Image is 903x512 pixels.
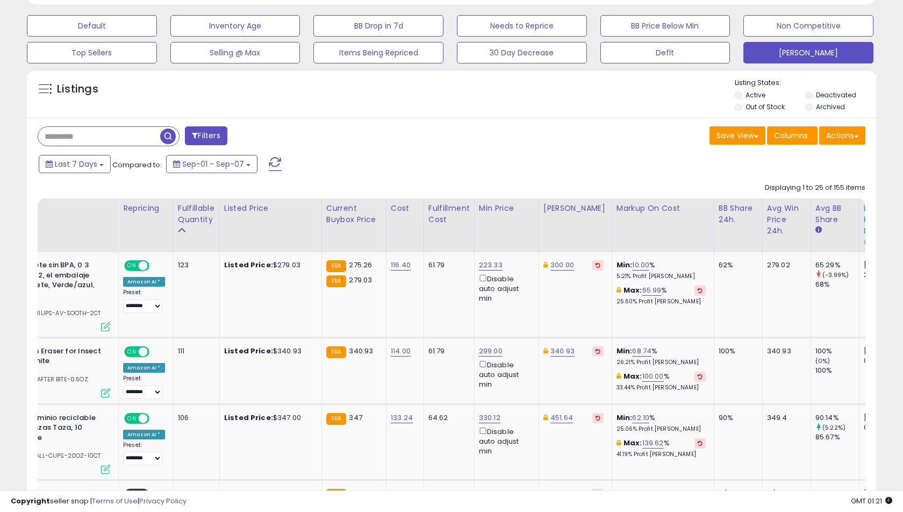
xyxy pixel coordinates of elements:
[125,261,139,271] span: ON
[816,102,845,111] label: Archived
[9,451,101,460] span: | SKU: BALL-CUPS-20OZ-10CT
[617,359,706,366] p: 26.21% Profit [PERSON_NAME]
[125,347,139,356] span: ON
[428,260,466,270] div: 61.79
[543,203,607,214] div: [PERSON_NAME]
[27,42,157,63] button: Top Sellers
[178,346,211,356] div: 111
[479,260,503,271] a: 223.33
[166,155,257,173] button: Sep-01 - Sep-07
[851,496,892,506] span: 2025-09-15 01:21 GMT
[600,15,730,37] button: BB Price Below Min
[822,271,849,279] small: (-3.99%)
[112,160,162,170] span: Compared to:
[816,90,856,99] label: Deactivated
[617,413,633,423] b: Min:
[11,496,187,507] div: seller snap | |
[623,285,642,295] b: Max:
[819,126,865,145] button: Actions
[617,260,706,280] div: %
[123,442,165,466] div: Preset:
[612,198,714,252] th: The percentage added to the cost of goods (COGS) that forms the calculator for Min & Max prices.
[313,42,443,63] button: Items Being Repriced
[600,42,730,63] button: Deflt
[767,126,818,145] button: Columns
[617,451,706,458] p: 41.19% Profit [PERSON_NAME]
[391,203,419,214] div: Cost
[479,359,531,389] div: Disable auto adjust min
[864,260,899,280] div: [DATE] 23:28:16
[617,286,706,305] div: %
[550,260,574,271] a: 300.00
[617,203,709,214] div: Markup on Cost
[617,425,706,433] p: 25.06% Profit [PERSON_NAME]
[457,15,587,37] button: Needs to Reprice
[815,346,859,356] div: 100%
[632,346,651,357] a: 68.74
[428,203,470,225] div: Fulfillment Cost
[767,346,802,356] div: 340.93
[27,15,157,37] button: Default
[822,423,845,432] small: (5.22%)
[224,346,273,356] b: Listed Price:
[139,496,187,506] a: Privacy Policy
[864,346,899,366] div: [DATE] 00:29:24
[326,260,346,272] small: FBA
[8,309,101,317] span: | SKU: PHILIPS-AV-SOOTH-2CT
[479,273,531,303] div: Disable auto adjust min
[14,375,88,383] span: | SKU: AFTER BITE-0.5OZ
[326,346,346,358] small: FBA
[92,496,138,506] a: Terms of Use
[349,346,373,356] span: 340.93
[719,413,754,423] div: 90%
[767,260,802,270] div: 279.02
[617,438,706,458] div: %
[349,260,372,270] span: 275.26
[479,346,503,357] a: 299.00
[815,432,859,442] div: 85.67%
[617,372,706,392] div: %
[170,15,300,37] button: Inventory Age
[224,413,313,423] div: $347.00
[479,413,500,423] a: 330.12
[815,357,830,365] small: (0%)
[617,273,706,280] p: 5.21% Profit [PERSON_NAME]
[719,260,754,270] div: 62%
[632,260,649,271] a: 10.00
[815,280,859,289] div: 68%
[457,42,587,63] button: 30 Day Decrease
[11,496,50,506] strong: Copyright
[123,363,165,373] div: Amazon AI *
[123,430,165,439] div: Amazon AI *
[224,413,273,423] b: Listed Price:
[774,130,808,141] span: Columns
[55,159,97,169] span: Last 7 Days
[743,42,873,63] button: [PERSON_NAME]
[148,347,165,356] span: OFF
[765,183,865,193] div: Displaying 1 to 25 of 155 items
[767,203,806,237] div: Avg Win Price 24h.
[326,203,382,225] div: Current Buybox Price
[326,275,346,287] small: FBA
[632,413,649,423] a: 62.10
[178,203,215,225] div: Fulfillable Quantity
[125,414,139,423] span: ON
[719,346,754,356] div: 100%
[349,275,372,285] span: 279.03
[224,260,273,270] b: Listed Price:
[815,366,859,375] div: 100%
[743,15,873,37] button: Non Competitive
[617,346,633,356] b: Min:
[170,42,300,63] button: Selling @ Max
[57,82,98,97] h5: Listings
[623,371,642,381] b: Max:
[182,159,244,169] span: Sep-01 - Sep-07
[148,261,165,271] span: OFF
[709,126,765,145] button: Save View
[479,425,531,456] div: Disable auto adjust min
[735,78,876,88] p: Listing States:
[642,371,664,382] a: 100.00
[642,438,664,449] a: 139.62
[391,260,411,271] a: 116.40
[185,126,227,145] button: Filters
